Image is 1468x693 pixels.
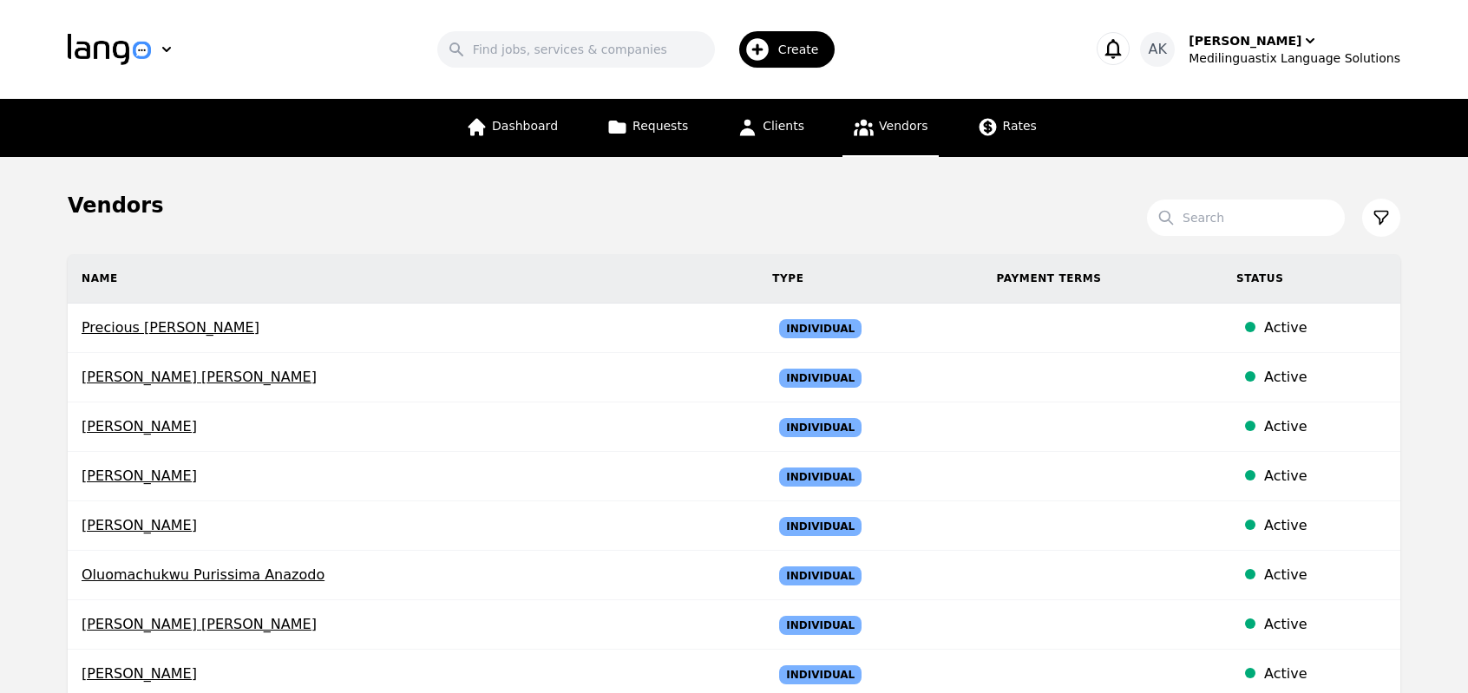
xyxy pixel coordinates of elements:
span: [PERSON_NAME] [82,515,744,536]
span: [PERSON_NAME] [82,416,744,437]
a: Clients [726,99,815,157]
div: Active [1264,565,1386,585]
a: Rates [967,99,1047,157]
div: Medilinguastix Language Solutions [1189,49,1400,67]
span: Oluomachukwu Purissima Anazodo [82,565,744,585]
button: Filter [1362,199,1400,237]
div: Active [1264,515,1386,536]
span: Individual [779,566,862,585]
div: Active [1264,367,1386,388]
span: Individual [779,665,862,684]
span: Individual [779,319,862,338]
span: Vendors [879,119,927,133]
div: Active [1264,317,1386,338]
span: Rates [1003,119,1037,133]
button: Create [715,24,846,75]
span: Dashboard [492,119,558,133]
span: Create [778,41,831,58]
a: Dashboard [455,99,568,157]
th: Type [758,254,982,304]
button: AK[PERSON_NAME]Medilinguastix Language Solutions [1140,32,1400,67]
th: Name [68,254,758,304]
span: Individual [779,418,862,437]
div: Active [1264,466,1386,487]
a: Vendors [842,99,938,157]
a: Requests [596,99,698,157]
h1: Vendors [68,192,163,219]
span: [PERSON_NAME] [82,664,744,684]
span: Requests [632,119,688,133]
span: [PERSON_NAME] [PERSON_NAME] [82,614,744,635]
span: AK [1149,39,1167,60]
span: [PERSON_NAME] [PERSON_NAME] [82,367,744,388]
span: [PERSON_NAME] [82,466,744,487]
th: Status [1222,254,1400,304]
span: Individual [779,467,862,487]
div: Active [1264,416,1386,437]
input: Search [1147,199,1345,236]
input: Find jobs, services & companies [437,31,715,68]
span: Individual [779,369,862,388]
div: [PERSON_NAME] [1189,32,1301,49]
span: Precious [PERSON_NAME] [82,317,744,338]
th: Payment Terms [983,254,1222,304]
span: Clients [763,119,804,133]
div: Active [1264,614,1386,635]
div: Active [1264,664,1386,684]
span: Individual [779,616,862,635]
span: Individual [779,517,862,536]
img: Logo [68,34,151,65]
